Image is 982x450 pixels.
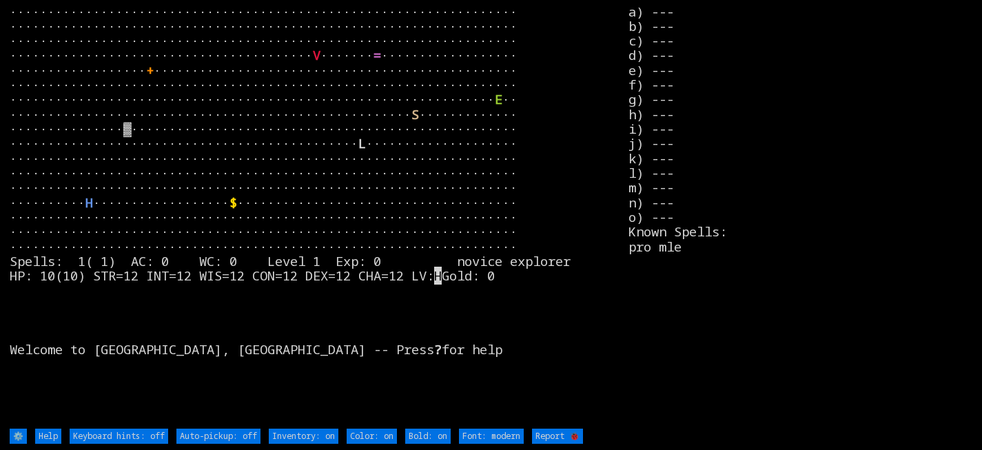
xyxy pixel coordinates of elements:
larn: ··································································· ·····························... [10,5,628,428]
b: ? [434,340,442,358]
input: Font: modern [459,429,524,443]
input: Keyboard hints: off [70,429,168,443]
input: Auto-pickup: off [176,429,260,443]
font: E [495,90,502,108]
input: ⚙️ [10,429,27,443]
input: Inventory: on [269,429,338,443]
font: = [374,46,381,64]
stats: a) --- b) --- c) --- d) --- e) --- f) --- g) --- h) --- i) --- j) --- k) --- l) --- m) --- n) ---... [628,5,972,428]
input: Help [35,429,61,443]
mark: H [434,267,442,285]
input: Report 🐞 [532,429,583,443]
font: L [358,134,366,152]
font: S [411,105,419,123]
font: + [146,61,154,79]
font: $ [229,194,237,212]
input: Color: on [347,429,397,443]
font: V [313,46,320,64]
input: Bold: on [405,429,451,443]
font: H [85,194,93,212]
